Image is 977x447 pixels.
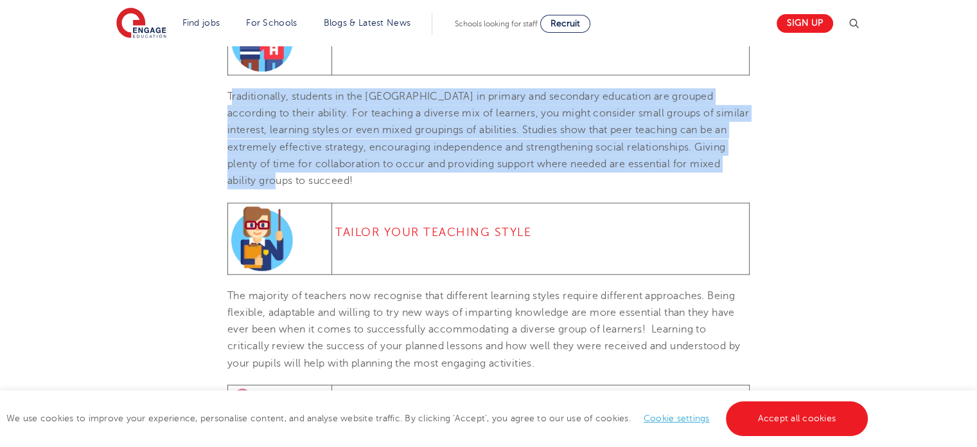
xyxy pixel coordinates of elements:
[246,18,297,28] a: For Schools
[777,14,833,33] a: Sign up
[227,91,749,187] span: Traditionally, students in the [GEOGRAPHIC_DATA] in primary and secondary education are grouped a...
[227,290,740,369] span: The majority of teachers now recognise that different learning styles require different approache...
[540,15,590,33] a: Recruit
[6,414,871,423] span: We use cookies to improve your experience, personalise content, and analyse website traffic. By c...
[644,414,710,423] a: Cookie settings
[335,224,746,240] h4: Tailor Your Teaching Style
[324,18,411,28] a: Blogs & Latest News
[726,401,868,436] a: Accept all cookies
[455,19,538,28] span: Schools looking for staff
[116,8,166,40] img: Engage Education
[182,18,220,28] a: Find jobs
[550,19,580,28] span: Recruit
